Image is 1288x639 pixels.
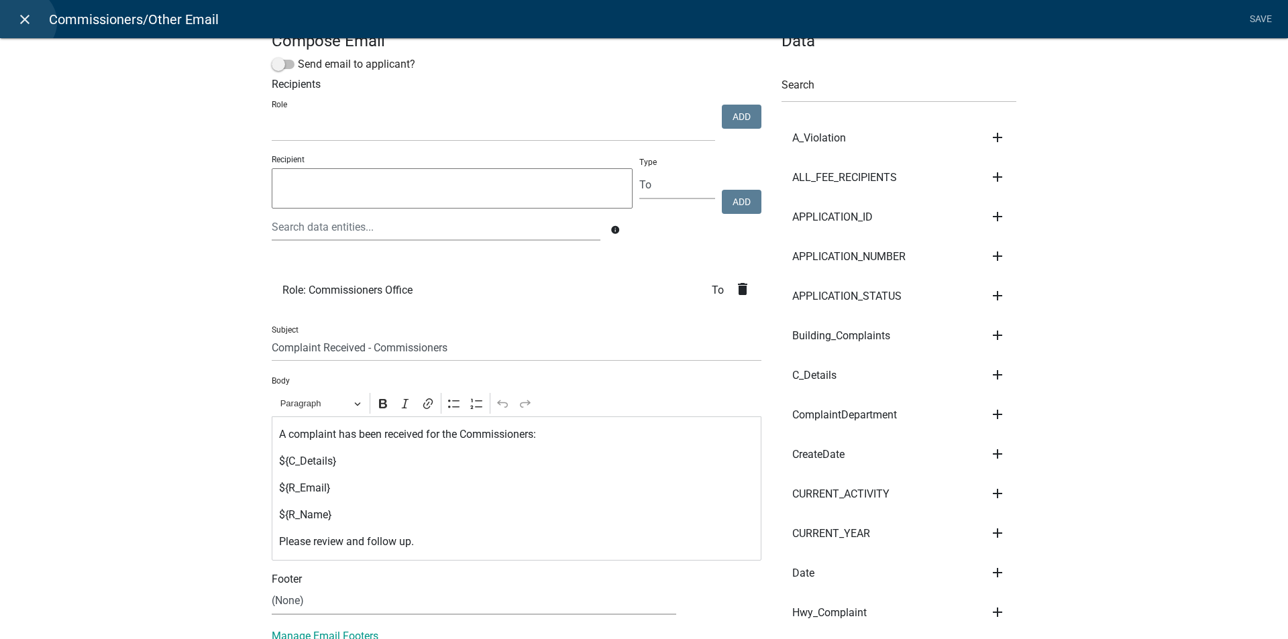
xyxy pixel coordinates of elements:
[279,426,755,443] p: A complaint has been received for the Commissioners:
[792,331,890,341] span: Building_Complaints
[792,607,867,618] span: Hwy_Complaint
[712,285,735,296] span: To
[989,485,1006,502] i: add
[272,101,287,109] label: Role
[989,209,1006,225] i: add
[639,158,657,166] label: Type
[989,604,1006,620] i: add
[792,489,890,500] span: CURRENT_ACTIVITY
[272,377,290,385] label: Body
[610,225,620,235] i: info
[989,406,1006,422] i: add
[272,32,761,51] h4: Compose Email
[989,169,1006,185] i: add
[792,172,897,183] span: ALL_FEE_RECIPIENTS
[989,248,1006,264] i: add
[792,133,846,143] span: A_Violation
[989,446,1006,462] i: add
[272,78,761,91] h6: Recipients
[792,449,845,460] span: CreateDate
[782,32,1016,51] h4: Data
[989,565,1006,581] i: add
[282,285,413,296] span: Role: Commissioners Office
[262,571,771,587] div: Footer
[989,288,1006,304] i: add
[722,190,761,214] button: Add
[1244,7,1277,32] a: Save
[792,212,873,223] span: APPLICATION_ID
[280,396,350,412] span: Paragraph
[272,390,761,416] div: Editor toolbar
[792,370,837,381] span: C_Details
[279,507,755,523] p: ${R_Name}
[792,410,897,420] span: ComplaintDepartment
[735,281,751,297] i: delete
[279,453,755,469] p: ${C_Details}
[792,528,870,539] span: CURRENT_YEAR
[279,534,755,550] p: Please review and follow up.
[274,393,367,414] button: Paragraph, Heading
[272,213,600,241] input: Search data entities...
[279,480,755,496] p: ${R_Email}
[792,251,906,262] span: APPLICATION_NUMBER
[989,367,1006,383] i: add
[792,291,902,302] span: APPLICATION_STATUS
[17,11,33,27] i: close
[989,525,1006,541] i: add
[792,568,814,579] span: Date
[722,105,761,129] button: Add
[272,416,761,561] div: Editor editing area: main. Press Alt+0 for help.
[989,327,1006,343] i: add
[49,6,219,33] span: Commissioners/Other Email
[272,56,415,72] label: Send email to applicant?
[272,154,633,166] p: Recipient
[989,129,1006,146] i: add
